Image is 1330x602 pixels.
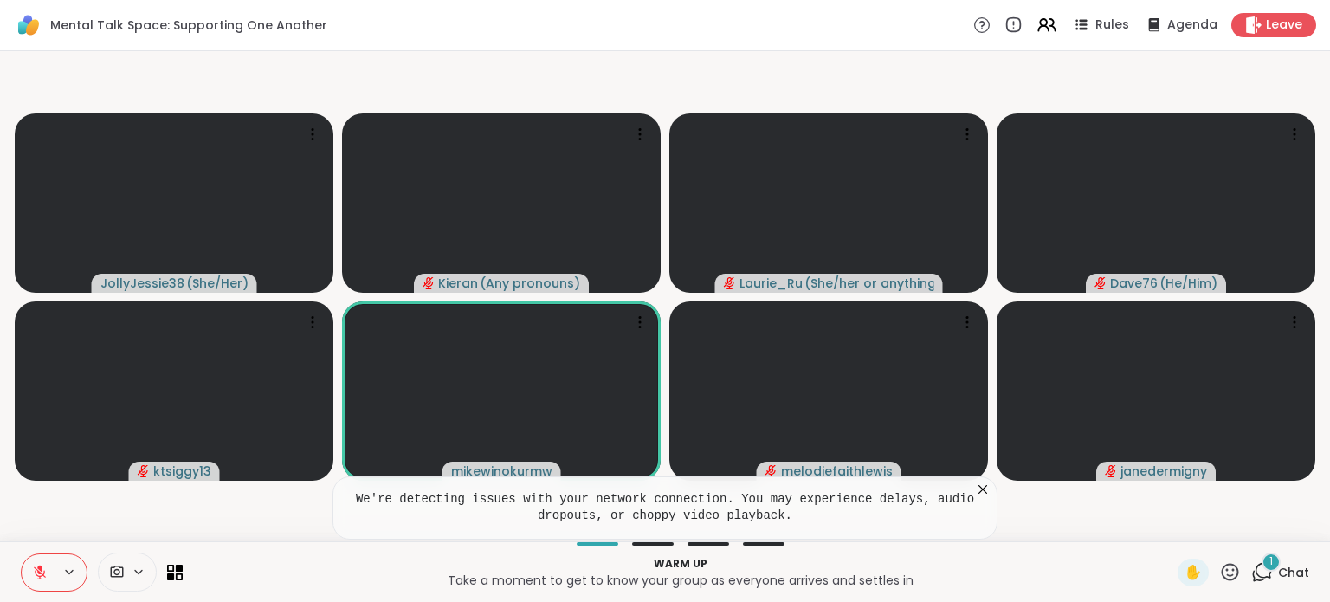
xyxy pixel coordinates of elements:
[804,275,934,292] span: ( She/her or anything else )
[354,491,976,525] pre: We're detecting issues with your network connection. You may experience delays, audio dropouts, o...
[14,10,43,40] img: ShareWell Logomark
[1266,16,1302,34] span: Leave
[153,463,211,480] span: ktsiggy13
[186,275,249,292] span: ( She/Her )
[1105,465,1117,477] span: audio-muted
[1269,554,1273,569] span: 1
[1094,277,1107,289] span: audio-muted
[193,572,1167,589] p: Take a moment to get to know your group as everyone arrives and settles in
[423,277,435,289] span: audio-muted
[724,277,736,289] span: audio-muted
[781,463,893,480] span: melodiefaithlewis
[438,275,478,292] span: Kieran
[1120,463,1207,480] span: janedermigny
[1278,564,1309,581] span: Chat
[1159,275,1217,292] span: ( He/Him )
[1167,16,1217,34] span: Agenda
[1185,562,1202,583] span: ✋
[100,275,184,292] span: JollyJessie38
[138,465,150,477] span: audio-muted
[451,463,552,480] span: mikewinokurmw
[480,275,580,292] span: ( Any pronouns )
[765,465,778,477] span: audio-muted
[739,275,803,292] span: Laurie_Ru
[50,16,327,34] span: Mental Talk Space: Supporting One Another
[1110,275,1158,292] span: Dave76
[193,556,1167,572] p: Warm up
[1095,16,1129,34] span: Rules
